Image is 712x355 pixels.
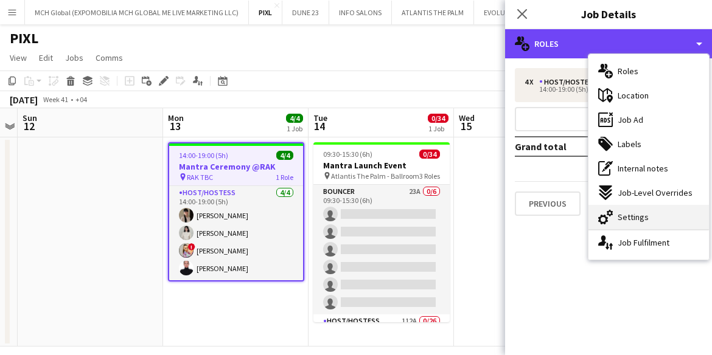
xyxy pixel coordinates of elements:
span: Wed [459,112,475,123]
app-job-card: 14:00-19:00 (5h)4/4Mantra Ceremony @RAK RAK TBC1 RoleHost/Hostess4/414:00-19:00 (5h)[PERSON_NAME]... [168,142,304,281]
h1: PIXL [10,29,38,47]
h3: Job Details [505,6,712,22]
div: Job Fulfilment [588,230,709,255]
h3: Mantra Launch Event [313,160,450,171]
span: ! [188,243,195,250]
span: Comms [96,52,123,63]
span: 0/34 [428,114,448,123]
span: Internal notes [618,163,668,174]
span: Labels [618,139,641,150]
div: 1 Job [428,124,448,133]
span: 1 Role [276,173,293,182]
span: 15 [457,119,475,133]
td: Grand total [515,137,626,156]
span: RAK TBC [187,173,213,182]
span: Edit [39,52,53,63]
span: Job-Level Overrides [618,187,693,198]
app-job-card: 09:30-15:30 (6h)0/34Mantra Launch Event Atlantis The Palm - Ballroom3 RolesBouncer23A0/609:30-15:... [313,142,450,322]
span: 13 [166,119,184,133]
a: Jobs [60,50,88,66]
button: INFO SALONS [329,1,392,24]
span: Settings [618,212,649,222]
button: PIXL [249,1,282,24]
div: 4 x [525,78,539,86]
span: Jobs [65,52,83,63]
div: +04 [75,95,87,104]
span: View [10,52,27,63]
span: Atlantis The Palm - Ballroom [331,171,419,181]
a: Comms [91,50,128,66]
button: Add role [515,107,702,131]
app-card-role: Bouncer23A0/609:30-15:30 (6h) [313,185,450,314]
span: 0/34 [419,150,440,159]
span: 12 [21,119,37,133]
span: 3 Roles [419,171,440,181]
span: 09:30-15:30 (6h) [323,150,372,159]
span: Location [618,90,649,101]
div: 14:00-19:00 (5h) [525,86,680,92]
a: View [5,50,32,66]
span: 14:00-19:00 (5h) [179,151,228,160]
app-card-role: Host/Hostess4/414:00-19:00 (5h)[PERSON_NAME][PERSON_NAME]![PERSON_NAME][PERSON_NAME] [169,186,303,280]
div: [DATE] [10,94,38,106]
button: DUNE 23 [282,1,329,24]
a: Edit [34,50,58,66]
button: Previous [515,191,581,216]
span: 4/4 [286,114,303,123]
span: 4/4 [276,151,293,160]
span: Roles [618,66,638,77]
span: Tue [313,112,327,123]
div: 1 Job [287,124,302,133]
div: Host/Hostess [539,78,602,86]
span: Sun [23,112,37,123]
span: Mon [168,112,184,123]
div: Roles [505,29,712,58]
h3: Mantra Ceremony @RAK [169,161,303,172]
button: MCH Global (EXPOMOBILIA MCH GLOBAL ME LIVE MARKETING LLC) [25,1,249,24]
span: Week 41 [40,95,71,104]
span: Job Ad [618,114,643,125]
span: 14 [312,119,327,133]
button: EVOLUTION [474,1,532,24]
button: ATLANTIS THE PALM [392,1,474,24]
